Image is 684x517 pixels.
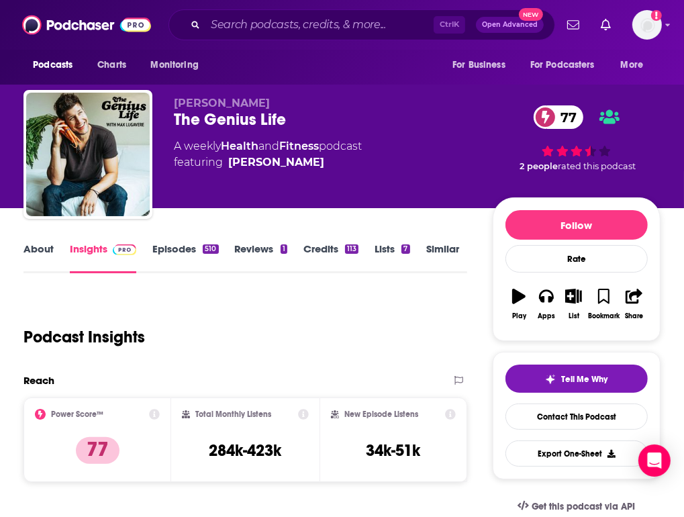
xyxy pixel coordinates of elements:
[612,52,661,78] button: open menu
[632,10,662,40] img: User Profile
[168,9,555,40] div: Search podcasts, credits, & more...
[174,154,362,171] span: featuring
[23,374,54,387] h2: Reach
[632,10,662,40] button: Show profile menu
[560,280,587,328] button: List
[482,21,538,28] span: Open Advanced
[588,312,620,320] div: Bookmark
[651,10,662,21] svg: Add a profile image
[375,242,409,273] a: Lists7
[22,12,151,38] img: Podchaser - Follow, Share and Rate Podcasts
[97,56,126,75] span: Charts
[561,374,607,385] span: Tell Me Why
[195,410,271,419] h2: Total Monthly Listens
[205,14,434,36] input: Search podcasts, credits, & more...
[23,242,54,273] a: About
[558,161,636,171] span: rated this podcast
[152,242,218,273] a: Episodes510
[520,161,558,171] span: 2 people
[70,242,136,273] a: InsightsPodchaser Pro
[366,440,420,461] h3: 34k-51k
[174,97,270,109] span: [PERSON_NAME]
[620,280,648,328] button: Share
[209,440,282,461] h3: 284k-423k
[279,140,319,152] a: Fitness
[533,280,560,328] button: Apps
[452,56,505,75] span: For Business
[89,52,134,78] a: Charts
[344,410,418,419] h2: New Episode Listens
[303,242,358,273] a: Credits113
[443,52,522,78] button: open menu
[545,374,556,385] img: tell me why sparkle
[547,105,583,129] span: 77
[228,154,324,171] div: [PERSON_NAME]
[569,312,579,320] div: List
[625,312,643,320] div: Share
[522,52,614,78] button: open menu
[532,501,636,512] span: Get this podcast via API
[505,210,648,240] button: Follow
[401,244,409,254] div: 7
[621,56,644,75] span: More
[345,244,358,254] div: 113
[76,437,119,464] p: 77
[174,138,362,171] div: A weekly podcast
[505,440,648,467] button: Export One-Sheet
[426,242,459,273] a: Similar
[476,17,544,33] button: Open AdvancedNew
[141,52,215,78] button: open menu
[33,56,72,75] span: Podcasts
[505,404,648,430] a: Contact This Podcast
[505,245,648,273] div: Rate
[203,244,218,254] div: 510
[23,52,90,78] button: open menu
[434,16,465,34] span: Ctrl K
[505,280,533,328] button: Play
[512,312,526,320] div: Play
[23,327,145,347] h1: Podcast Insights
[595,13,616,36] a: Show notifications dropdown
[51,410,103,419] h2: Power Score™
[505,365,648,393] button: tell me why sparkleTell Me Why
[493,97,661,180] div: 77 2 peoplerated this podcast
[534,105,583,129] a: 77
[235,242,287,273] a: Reviews1
[587,280,620,328] button: Bookmark
[519,8,543,21] span: New
[632,10,662,40] span: Logged in as jfalkner
[530,56,595,75] span: For Podcasters
[221,140,258,152] a: Health
[281,244,287,254] div: 1
[113,244,136,255] img: Podchaser Pro
[258,140,279,152] span: and
[26,93,150,216] img: The Genius Life
[538,312,555,320] div: Apps
[562,13,585,36] a: Show notifications dropdown
[638,444,671,477] div: Open Intercom Messenger
[150,56,198,75] span: Monitoring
